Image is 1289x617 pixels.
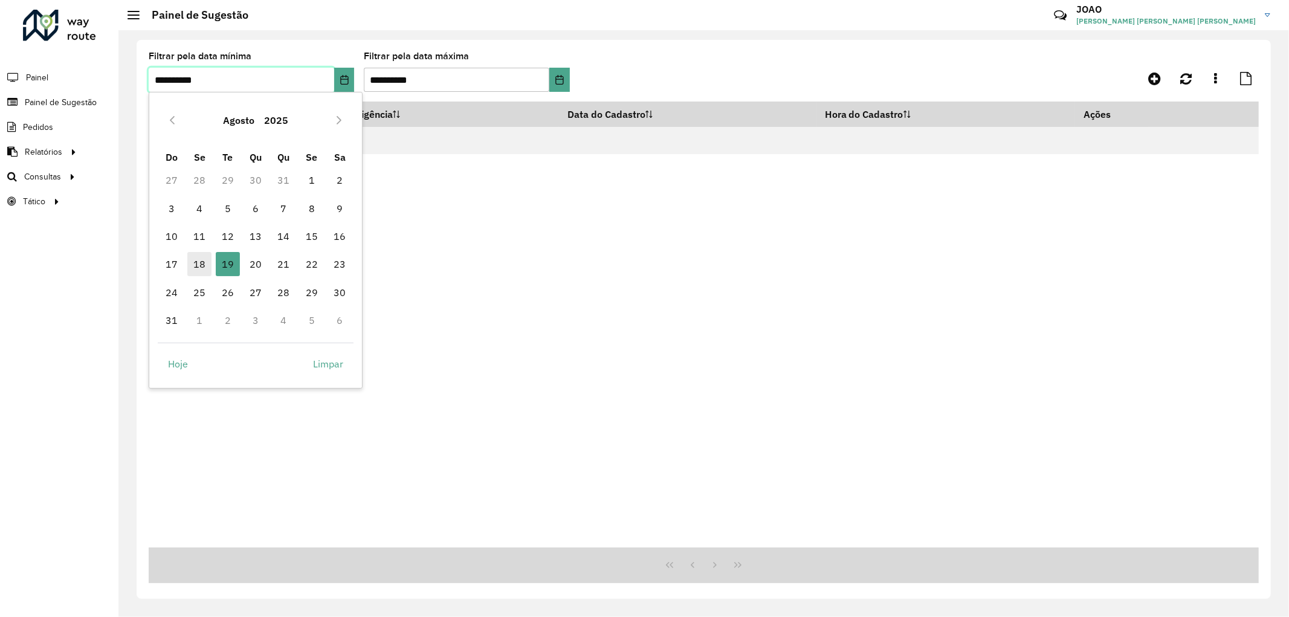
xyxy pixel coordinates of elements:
span: 22 [300,252,324,276]
td: Nenhum registro encontrado [149,127,1259,154]
span: 23 [328,252,352,276]
td: 27 [242,279,270,306]
span: 18 [187,252,212,276]
span: Pedidos [23,121,53,134]
td: 25 [186,279,213,306]
span: 31 [160,308,184,332]
span: 25 [187,280,212,305]
td: 21 [270,250,297,278]
span: 8 [300,196,324,221]
td: 5 [298,306,326,334]
button: Hoje [158,352,198,376]
span: Painel [26,71,48,84]
span: Sa [334,151,346,163]
th: Data de Vigência [309,102,559,127]
button: Next Month [329,111,349,130]
span: 20 [244,252,268,276]
span: 16 [328,224,352,248]
span: 24 [160,280,184,305]
span: Do [166,151,178,163]
td: 1 [186,306,213,334]
span: 14 [271,224,296,248]
td: 19 [213,250,241,278]
td: 20 [242,250,270,278]
span: 3 [160,196,184,221]
span: 19 [216,252,240,276]
td: 2 [326,166,354,194]
button: Choose Month [218,106,259,135]
span: 27 [244,280,268,305]
span: Se [306,151,317,163]
td: 30 [242,166,270,194]
span: Tático [23,195,45,208]
td: 31 [270,166,297,194]
td: 30 [326,279,354,306]
button: Choose Year [259,106,293,135]
td: 8 [298,195,326,222]
td: 6 [326,306,354,334]
span: Consultas [24,170,61,183]
span: 13 [244,224,268,248]
td: 28 [186,166,213,194]
td: 12 [213,222,241,250]
td: 28 [270,279,297,306]
button: Choose Date [334,68,355,92]
td: 26 [213,279,241,306]
span: 11 [187,224,212,248]
button: Previous Month [163,111,182,130]
td: 27 [158,166,186,194]
td: 16 [326,222,354,250]
th: Data do Cadastro [559,102,816,127]
td: 6 [242,195,270,222]
td: 10 [158,222,186,250]
div: Choose Date [149,92,363,389]
span: 9 [328,196,352,221]
span: 26 [216,280,240,305]
span: 12 [216,224,240,248]
span: 7 [271,196,296,221]
span: 30 [328,280,352,305]
span: 10 [160,224,184,248]
td: 15 [298,222,326,250]
span: Painel de Sugestão [25,96,97,109]
td: 3 [242,306,270,334]
span: Se [194,151,205,163]
span: Relatórios [25,146,62,158]
span: 4 [187,196,212,221]
span: [PERSON_NAME] [PERSON_NAME] [PERSON_NAME] [1076,16,1256,27]
button: Choose Date [549,68,570,92]
span: Qu [277,151,289,163]
span: 21 [271,252,296,276]
span: Te [222,151,233,163]
span: 28 [271,280,296,305]
td: 24 [158,279,186,306]
td: 7 [270,195,297,222]
span: 1 [300,168,324,192]
td: 18 [186,250,213,278]
button: Limpar [303,352,354,376]
td: 4 [270,306,297,334]
h2: Painel de Sugestão [140,8,248,22]
td: 23 [326,250,354,278]
td: 9 [326,195,354,222]
td: 29 [298,279,326,306]
td: 31 [158,306,186,334]
span: 17 [160,252,184,276]
span: 6 [244,196,268,221]
td: 5 [213,195,241,222]
td: 4 [186,195,213,222]
td: 22 [298,250,326,278]
td: 11 [186,222,213,250]
td: 14 [270,222,297,250]
label: Filtrar pela data mínima [149,49,251,63]
td: 17 [158,250,186,278]
th: Hora do Cadastro [816,102,1075,127]
a: Contato Rápido [1047,2,1073,28]
span: 2 [328,168,352,192]
span: Hoje [168,357,188,371]
td: 29 [213,166,241,194]
th: Ações [1075,102,1148,127]
h3: JOAO [1076,4,1256,15]
span: Limpar [313,357,343,371]
td: 2 [213,306,241,334]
